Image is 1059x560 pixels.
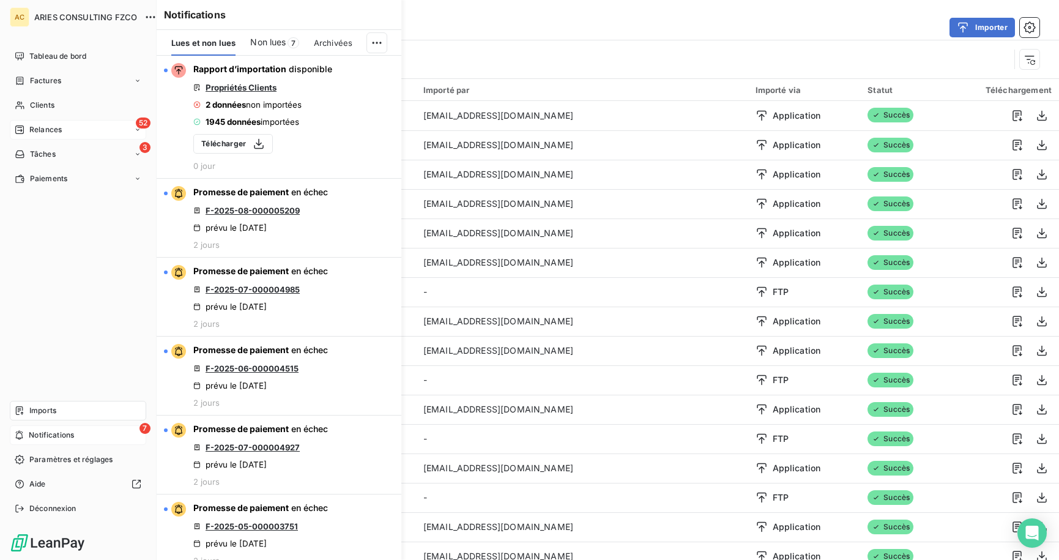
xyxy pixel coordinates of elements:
[206,521,298,531] a: F-2025-05-000003751
[30,173,67,184] span: Paiements
[34,12,137,22] span: ARIES CONSULTING FZCO
[193,460,267,469] div: prévu le [DATE]
[773,139,821,151] span: Application
[416,336,748,365] td: [EMAIL_ADDRESS][DOMAIN_NAME]
[291,502,328,513] span: en échec
[206,364,299,373] a: F-2025-06-000004515
[773,256,821,269] span: Application
[868,255,913,270] span: Succès
[157,416,401,495] button: Promesse de paiement en échecF-2025-07-000004927prévu le [DATE]2 jours
[416,365,748,395] td: -
[206,285,300,294] a: F-2025-07-000004985
[773,433,789,445] span: FTP
[29,124,62,135] span: Relances
[756,85,853,95] div: Importé via
[29,405,56,416] span: Imports
[30,100,54,111] span: Clients
[773,198,821,210] span: Application
[868,85,938,95] div: Statut
[250,36,286,48] span: Non lues
[416,454,748,483] td: [EMAIL_ADDRESS][DOMAIN_NAME]
[773,110,821,122] span: Application
[868,196,913,211] span: Succès
[423,85,741,95] div: Importé par
[164,7,394,22] h6: Notifications
[868,138,913,152] span: Succès
[868,461,913,476] span: Succès
[193,266,289,276] span: Promesse de paiement
[29,479,46,490] span: Aide
[416,512,748,542] td: [EMAIL_ADDRESS][DOMAIN_NAME]
[10,533,86,553] img: Logo LeanPay
[193,64,286,74] span: Rapport d’importation
[193,240,220,250] span: 2 jours
[416,101,748,130] td: [EMAIL_ADDRESS][DOMAIN_NAME]
[291,266,328,276] span: en échec
[868,373,913,387] span: Succès
[157,56,401,179] button: Rapport d’importation disponiblePropriétés Clients2 donnéesnon importées1945 donnéesimportéesTélé...
[206,83,277,92] span: Propriétés Clients
[953,85,1052,95] div: Téléchargement
[868,402,913,417] span: Succès
[206,100,246,110] span: 2 données
[773,227,821,239] span: Application
[193,381,267,390] div: prévu le [DATE]
[291,424,328,434] span: en échec
[136,118,150,129] span: 52
[773,315,821,327] span: Application
[868,314,913,329] span: Succès
[171,38,236,48] span: Lues et non lues
[416,424,748,454] td: -
[157,258,401,337] button: Promesse de paiement en échecF-2025-07-000004985prévu le [DATE]2 jours
[139,142,150,153] span: 3
[868,343,913,358] span: Succès
[10,474,146,494] a: Aide
[30,149,56,160] span: Tâches
[157,337,401,416] button: Promesse de paiement en échecF-2025-06-000004515prévu le [DATE]2 jours
[29,51,86,62] span: Tableau de bord
[30,75,61,86] span: Factures
[868,226,913,241] span: Succès
[193,187,289,197] span: Promesse de paiement
[314,38,352,48] span: Archivées
[206,206,300,215] a: F-2025-08-000005209
[193,398,220,408] span: 2 jours
[868,167,913,182] span: Succès
[206,117,261,127] span: 1945 données
[773,345,821,357] span: Application
[416,218,748,248] td: [EMAIL_ADDRESS][DOMAIN_NAME]
[139,423,150,434] span: 7
[291,345,328,355] span: en échec
[773,521,821,533] span: Application
[193,424,289,434] span: Promesse de paiement
[868,490,913,505] span: Succès
[868,285,913,299] span: Succès
[773,462,821,474] span: Application
[416,483,748,512] td: -
[416,248,748,277] td: [EMAIL_ADDRESS][DOMAIN_NAME]
[773,491,789,504] span: FTP
[291,187,328,197] span: en échec
[773,403,821,416] span: Application
[29,454,113,465] span: Paramètres et réglages
[288,37,299,48] span: 7
[193,539,267,548] div: prévu le [DATE]
[949,18,1015,37] button: Importer
[193,477,220,487] span: 2 jours
[773,374,789,386] span: FTP
[261,117,299,127] span: importées
[416,189,748,218] td: [EMAIL_ADDRESS][DOMAIN_NAME]
[416,277,748,307] td: -
[193,502,289,513] span: Promesse de paiement
[416,130,748,160] td: [EMAIL_ADDRESS][DOMAIN_NAME]
[416,307,748,336] td: [EMAIL_ADDRESS][DOMAIN_NAME]
[193,161,215,171] span: 0 jour
[193,319,220,329] span: 2 jours
[193,345,289,355] span: Promesse de paiement
[773,168,821,181] span: Application
[289,64,332,74] span: disponible
[29,430,74,441] span: Notifications
[193,302,267,312] div: prévu le [DATE]
[29,503,76,514] span: Déconnexion
[416,160,748,189] td: [EMAIL_ADDRESS][DOMAIN_NAME]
